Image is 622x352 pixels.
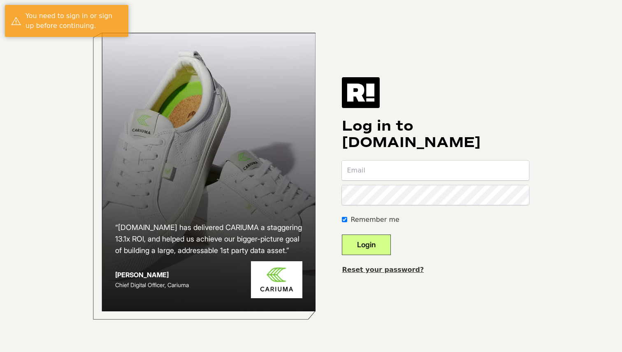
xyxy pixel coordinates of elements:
[115,222,303,256] h2: “[DOMAIN_NAME] has delivered CARIUMA a staggering 13.1x ROI, and helped us achieve our bigger-pic...
[115,281,189,288] span: Chief Digital Officer, Cariuma
[342,118,529,151] h1: Log in to [DOMAIN_NAME]
[251,261,302,299] img: Cariuma
[350,215,399,225] label: Remember me
[342,77,380,108] img: Retention.com
[342,161,529,180] input: Email
[26,11,122,31] div: You need to sign in or sign up before continuing.
[115,271,169,279] strong: [PERSON_NAME]
[342,266,424,274] a: Reset your password?
[342,235,391,255] button: Login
